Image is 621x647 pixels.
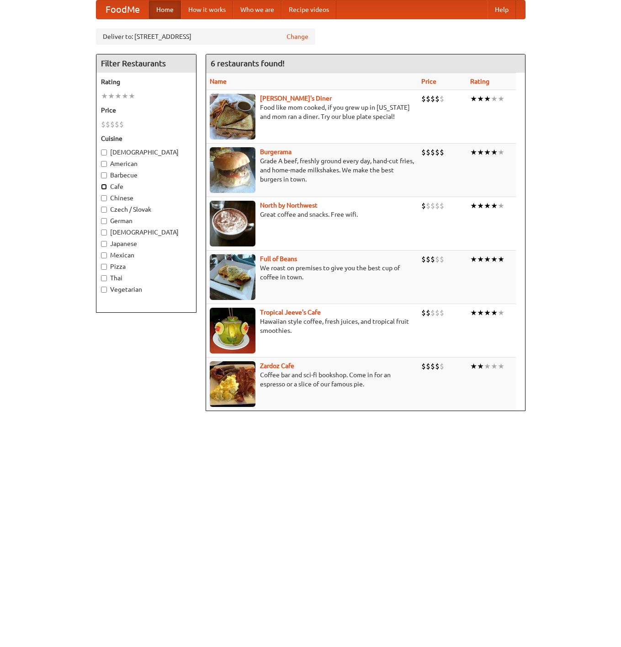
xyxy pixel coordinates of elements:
[430,147,435,157] li: $
[119,119,124,129] li: $
[101,241,107,247] input: Japanese
[421,94,426,104] li: $
[426,147,430,157] li: $
[440,147,444,157] li: $
[122,91,128,101] li: ★
[281,0,336,19] a: Recipe videos
[430,94,435,104] li: $
[149,0,181,19] a: Home
[484,308,491,318] li: ★
[210,317,414,335] p: Hawaiian style coffee, fresh juices, and tropical fruit smoothies.
[260,362,294,369] a: Zardoz Cafe
[470,201,477,211] li: ★
[110,119,115,129] li: $
[260,202,318,209] a: North by Northwest
[435,361,440,371] li: $
[477,201,484,211] li: ★
[210,147,255,193] img: burgerama.jpg
[498,94,504,104] li: ★
[128,91,135,101] li: ★
[101,195,107,201] input: Chinese
[426,201,430,211] li: $
[435,147,440,157] li: $
[101,119,106,129] li: $
[484,361,491,371] li: ★
[101,91,108,101] li: ★
[101,216,191,225] label: German
[440,94,444,104] li: $
[430,308,435,318] li: $
[440,308,444,318] li: $
[491,254,498,264] li: ★
[470,78,489,85] a: Rating
[477,361,484,371] li: ★
[101,207,107,213] input: Czech / Slovak
[101,251,191,260] label: Mexican
[210,361,255,407] img: zardoz.jpg
[101,106,191,115] h5: Price
[101,193,191,203] label: Chinese
[421,361,426,371] li: $
[101,275,107,281] input: Thai
[421,78,436,85] a: Price
[96,0,149,19] a: FoodMe
[421,308,426,318] li: $
[491,361,498,371] li: ★
[484,201,491,211] li: ★
[435,254,440,264] li: $
[430,254,435,264] li: $
[181,0,233,19] a: How it works
[106,119,110,129] li: $
[101,150,107,155] input: [DEMOGRAPHIC_DATA]
[435,201,440,211] li: $
[101,285,191,294] label: Vegetarian
[101,205,191,214] label: Czech / Slovak
[210,94,255,139] img: sallys.jpg
[210,103,414,121] p: Food like mom cooked, if you grew up in [US_STATE] and mom ran a diner. Try our blue plate special!
[210,254,255,300] img: beans.jpg
[210,78,227,85] a: Name
[491,308,498,318] li: ★
[115,119,119,129] li: $
[260,309,321,316] a: Tropical Jeeve's Cafe
[498,254,504,264] li: ★
[101,77,191,86] h5: Rating
[440,361,444,371] li: $
[477,94,484,104] li: ★
[470,147,477,157] li: ★
[101,228,191,237] label: [DEMOGRAPHIC_DATA]
[470,94,477,104] li: ★
[115,91,122,101] li: ★
[260,95,332,102] a: [PERSON_NAME]'s Diner
[470,361,477,371] li: ★
[260,255,297,262] b: Full of Beans
[426,308,430,318] li: $
[211,59,285,68] ng-pluralize: 6 restaurants found!
[491,201,498,211] li: ★
[101,161,107,167] input: American
[101,262,191,271] label: Pizza
[101,172,107,178] input: Barbecue
[260,148,292,155] a: Burgerama
[421,201,426,211] li: $
[426,361,430,371] li: $
[101,239,191,248] label: Japanese
[498,201,504,211] li: ★
[484,254,491,264] li: ★
[421,254,426,264] li: $
[210,210,414,219] p: Great coffee and snacks. Free wifi.
[426,254,430,264] li: $
[430,201,435,211] li: $
[435,308,440,318] li: $
[426,94,430,104] li: $
[498,147,504,157] li: ★
[484,94,491,104] li: ★
[108,91,115,101] li: ★
[477,147,484,157] li: ★
[233,0,281,19] a: Who we are
[101,218,107,224] input: German
[491,147,498,157] li: ★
